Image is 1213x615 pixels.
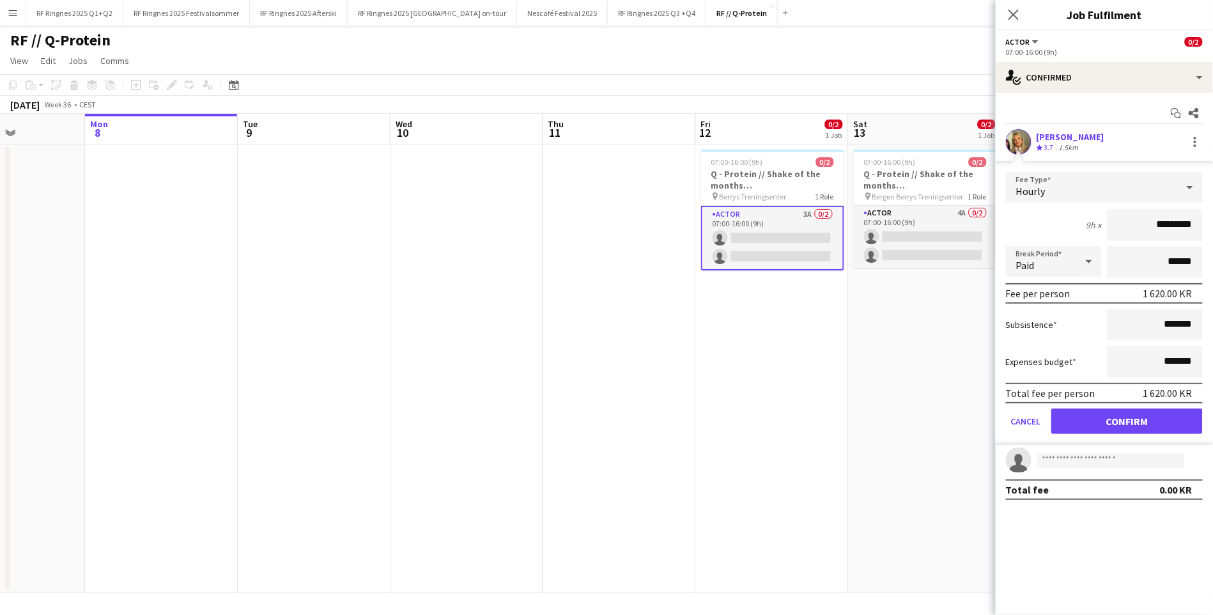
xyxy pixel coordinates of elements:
[826,130,842,140] div: 1 Job
[996,62,1213,93] div: Confirmed
[706,1,778,26] button: RF // Q-Protein
[854,118,868,130] span: Sat
[42,100,74,109] span: Week 36
[1006,387,1095,400] div: Total fee per person
[1143,287,1193,300] div: 1 620.00 KR
[1160,483,1193,496] div: 0.00 KR
[968,192,987,201] span: 1 Role
[250,1,348,26] button: RF Ringnes 2025 Afterski
[79,100,96,109] div: CEST
[854,150,997,268] app-job-card: 07:00-16:00 (9h)0/2Q - Protein // Shake of the months ([GEOGRAPHIC_DATA]) Bergen Berrys Treningse...
[548,118,564,130] span: Thu
[10,55,28,66] span: View
[10,98,40,111] div: [DATE]
[26,1,123,26] button: RF Ringnes 2025 Q1+Q2
[1006,47,1203,57] div: 07:00-16:00 (9h)
[1006,37,1030,47] span: Actor
[1037,131,1104,143] div: [PERSON_NAME]
[100,55,129,66] span: Comms
[852,125,868,140] span: 13
[95,52,134,69] a: Comms
[996,6,1213,23] h3: Job Fulfilment
[517,1,608,26] button: Nescafé Festival 2025
[978,130,995,140] div: 1 Job
[1006,356,1077,368] label: Expenses budget
[969,157,987,167] span: 0/2
[348,1,517,26] button: RF Ringnes 2025 [GEOGRAPHIC_DATA] on-tour
[5,52,33,69] a: View
[854,206,997,268] app-card-role: Actor4A0/207:00-16:00 (9h)
[1086,219,1102,231] div: 9h x
[1006,37,1040,47] button: Actor
[243,118,258,130] span: Tue
[1006,287,1070,300] div: Fee per person
[123,1,250,26] button: RF Ringnes 2025 Festivalsommer
[1143,387,1193,400] div: 1 620.00 KR
[396,118,412,130] span: Wed
[1006,319,1058,331] label: Subsistence
[608,1,706,26] button: RF Ringnes 2025 Q3 +Q4
[816,157,834,167] span: 0/2
[854,168,997,191] h3: Q - Protein // Shake of the months ([GEOGRAPHIC_DATA])
[711,157,763,167] span: 07:00-16:00 (9h)
[63,52,93,69] a: Jobs
[825,120,843,129] span: 0/2
[241,125,258,140] span: 9
[701,206,844,270] app-card-role: Actor3A0/207:00-16:00 (9h)
[1056,143,1081,153] div: 1.5km
[36,52,61,69] a: Edit
[68,55,88,66] span: Jobs
[872,192,964,201] span: Bergen Berrys Treningsenter
[701,118,711,130] span: Fri
[1044,143,1054,152] span: 3.7
[699,125,711,140] span: 12
[1016,185,1046,198] span: Hourly
[978,120,996,129] span: 0/2
[1185,37,1203,47] span: 0/2
[720,192,787,201] span: Berrys Treningsenter
[1006,409,1046,434] button: Cancel
[815,192,834,201] span: 1 Role
[41,55,56,66] span: Edit
[88,125,108,140] span: 8
[864,157,916,167] span: 07:00-16:00 (9h)
[10,31,111,50] h1: RF // Q-Protein
[1051,409,1203,434] button: Confirm
[1006,483,1049,496] div: Total fee
[701,168,844,191] h3: Q - Protein // Shake of the months ([GEOGRAPHIC_DATA])
[1016,259,1035,272] span: Paid
[701,150,844,270] app-job-card: 07:00-16:00 (9h)0/2Q - Protein // Shake of the months ([GEOGRAPHIC_DATA]) Berrys Treningsenter1 R...
[394,125,412,140] span: 10
[546,125,564,140] span: 11
[90,118,108,130] span: Mon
